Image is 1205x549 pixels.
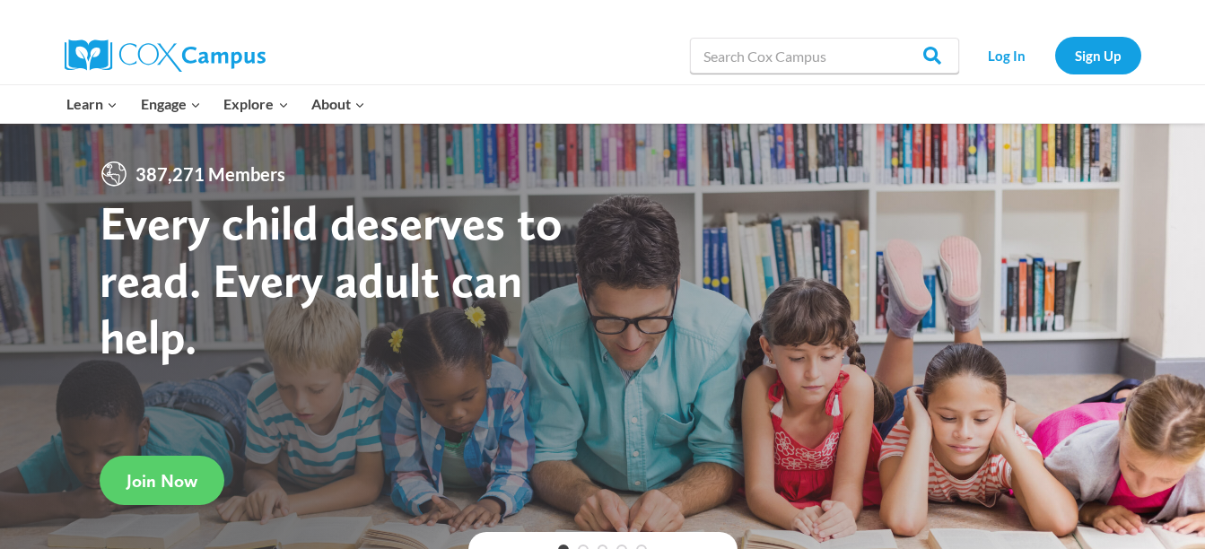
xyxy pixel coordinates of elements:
[223,92,288,116] span: Explore
[968,37,1141,74] nav: Secondary Navigation
[311,92,365,116] span: About
[100,194,563,365] strong: Every child deserves to read. Every adult can help.
[690,38,959,74] input: Search Cox Campus
[128,160,293,188] span: 387,271 Members
[65,39,266,72] img: Cox Campus
[127,470,197,492] span: Join Now
[1055,37,1141,74] a: Sign Up
[56,85,377,123] nav: Primary Navigation
[141,92,201,116] span: Engage
[66,92,118,116] span: Learn
[100,456,224,505] a: Join Now
[968,37,1046,74] a: Log In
